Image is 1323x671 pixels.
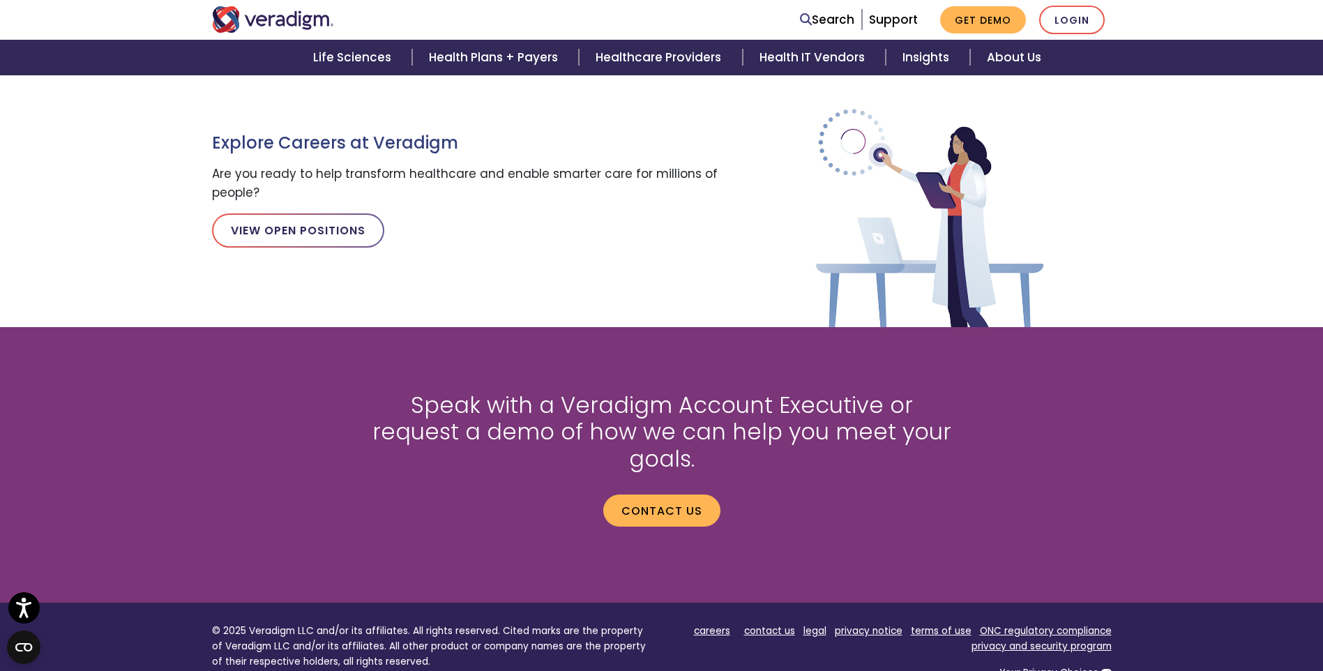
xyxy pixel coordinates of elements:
[835,624,902,638] a: privacy notice
[980,624,1112,638] a: ONC regulatory compliance
[296,40,412,75] a: Life Sciences
[212,165,728,202] p: Are you ready to help transform healthcare and enable smarter care for millions of people?
[412,40,579,75] a: Health Plans + Payers
[212,213,384,247] a: View Open Positions
[212,624,651,669] p: © 2025 Veradigm LLC and/or its affiliates. All rights reserved. Cited marks are the property of V...
[972,640,1112,653] a: privacy and security program
[911,624,972,638] a: terms of use
[940,6,1026,33] a: Get Demo
[743,40,886,75] a: Health IT Vendors
[800,10,854,29] a: Search
[970,40,1058,75] a: About Us
[212,133,728,153] h3: Explore Careers at Veradigm
[886,40,970,75] a: Insights
[603,495,720,527] a: Contact us
[1039,6,1105,34] a: Login
[579,40,742,75] a: Healthcare Providers
[7,631,40,664] button: Open CMP widget
[694,624,730,638] a: careers
[212,6,334,33] img: Veradigm logo
[365,392,958,472] h2: Speak with a Veradigm Account Executive or request a demo of how we can help you meet your goals.
[803,624,826,638] a: legal
[869,11,918,28] a: Support
[744,624,795,638] a: contact us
